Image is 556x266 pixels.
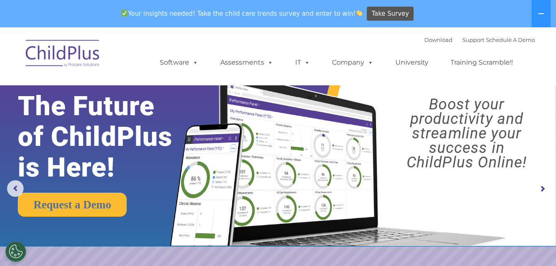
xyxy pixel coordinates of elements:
[324,54,382,71] a: Company
[486,36,535,43] a: Schedule A Demo
[5,241,26,262] button: Cookies Settings
[18,193,127,217] a: Request a Demo
[424,36,453,43] a: Download
[18,91,195,183] rs-layer: The Future of ChildPlus is Here!
[22,34,104,75] img: ChildPlus by Procare Solutions
[212,54,282,71] a: Assessments
[118,5,366,22] span: Your insights needed! Take the child care trends survey and enter to win!
[287,54,318,71] a: IT
[356,10,362,16] img: 👏
[442,54,521,71] a: Training Scramble!!
[387,54,437,71] a: University
[115,89,150,95] span: Phone number
[152,54,207,71] a: Software
[121,10,128,16] img: ✅
[367,7,414,21] a: Take Survey
[384,97,549,169] rs-layer: Boost your productivity and streamline your success in ChildPlus Online!
[115,55,140,61] span: Last name
[462,36,484,43] a: Support
[424,36,535,43] font: |
[372,7,409,21] span: Take Survey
